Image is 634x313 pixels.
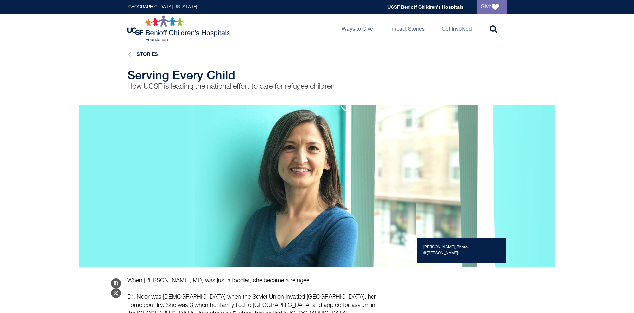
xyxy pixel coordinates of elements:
[437,14,477,43] a: Get Involved
[387,4,464,10] a: UCSF Benioff Children's Hospitals
[127,5,197,9] a: [GEOGRAPHIC_DATA][US_STATE]
[385,14,430,43] a: Impact Stories
[127,68,235,82] span: Serving Every Child
[127,277,382,285] p: When [PERSON_NAME], MD, was just a toddler, she became a refugee.
[137,51,158,57] a: Stories
[336,14,378,43] a: Ways to Give
[477,0,507,14] a: Give
[417,238,506,263] div: [PERSON_NAME], Photo ©[PERSON_NAME]
[127,82,382,92] p: How UCSF is leading the national effort to care for refugee children
[127,15,231,42] img: Logo for UCSF Benioff Children's Hospitals Foundation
